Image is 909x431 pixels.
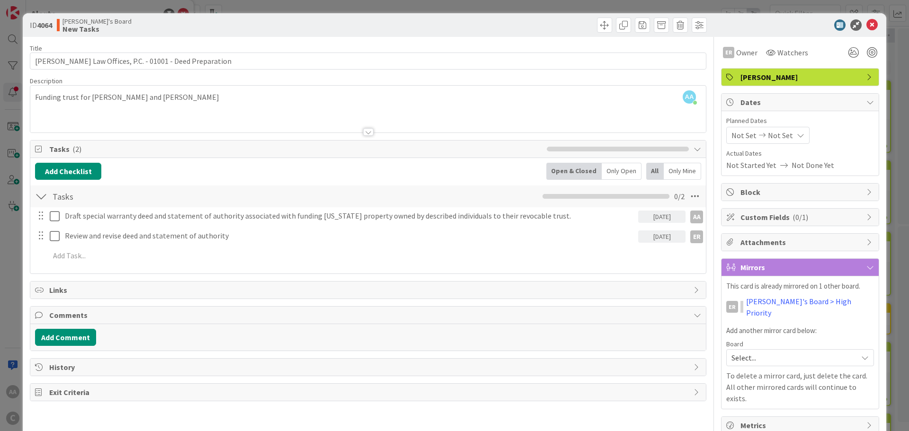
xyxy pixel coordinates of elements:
span: Attachments [740,237,862,248]
span: Links [49,284,689,296]
p: Draft special warranty deed and statement of authority associated with funding [US_STATE] propert... [65,211,634,221]
button: Add Checklist [35,163,101,180]
span: Actual Dates [726,149,874,158]
span: 0 / 2 [674,191,685,202]
b: New Tasks [62,25,132,33]
span: Not Set [768,130,793,141]
span: [PERSON_NAME]'s Board [62,18,132,25]
span: Owner [736,47,757,58]
span: Not Set [731,130,757,141]
span: Watchers [777,47,808,58]
input: type card name here... [30,53,706,70]
p: This card is already mirrored on 1 other board. [726,281,874,292]
span: Not Started Yet [726,159,776,171]
input: Add Checklist... [49,188,262,205]
span: Board [726,341,743,347]
span: Not Done Yet [792,159,834,171]
span: [PERSON_NAME] [740,71,862,83]
div: AA [690,211,703,223]
p: Review and revise deed and statement of authority [65,230,634,241]
p: Add another mirror card below: [726,325,874,336]
span: History [49,361,689,373]
span: ( 0/1 ) [793,212,808,222]
span: AA [683,90,696,104]
div: Open & Closed [546,163,602,180]
span: Tasks [49,143,542,155]
span: Comments [49,309,689,321]
div: Only Open [602,163,642,180]
p: To delete a mirror card, just delete the card. All other mirrored cards will continue to exists. [726,370,874,404]
span: Block [740,186,862,198]
span: ID [30,19,52,31]
span: Select... [731,351,853,364]
b: 4064 [37,20,52,30]
div: [DATE] [638,230,686,243]
span: Mirrors [740,262,862,273]
div: All [646,163,664,180]
span: ( 2 ) [72,144,81,154]
label: Title [30,44,42,53]
span: Description [30,77,62,85]
div: ER [723,47,734,58]
div: ER [726,301,738,313]
span: Dates [740,97,862,108]
p: Funding trust for [PERSON_NAME] and [PERSON_NAME] [35,92,701,103]
span: Exit Criteria [49,387,689,398]
a: [PERSON_NAME]'s Board > High Priority [746,296,874,318]
span: Metrics [740,420,862,431]
div: [DATE] [638,211,686,223]
span: Planned Dates [726,116,874,126]
button: Add Comment [35,329,96,346]
span: Custom Fields [740,211,862,223]
div: ER [690,230,703,243]
div: Only Mine [664,163,701,180]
